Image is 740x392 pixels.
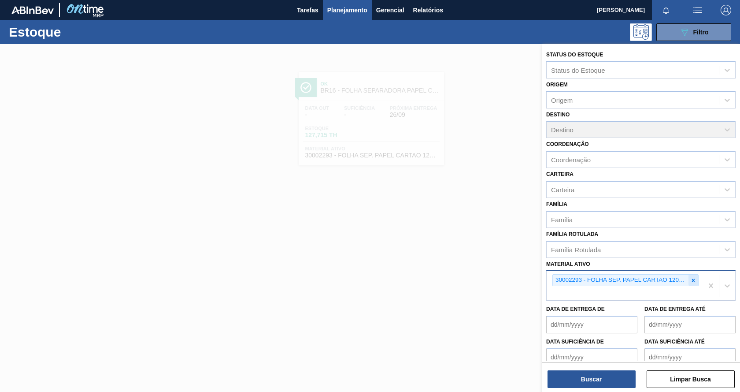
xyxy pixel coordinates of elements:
div: 30002293 - FOLHA SEP. PAPEL CARTAO 1200x1000M 350g [553,275,688,286]
div: Status do Estoque [551,66,605,74]
label: Carteira [546,171,573,177]
img: Logout [721,5,731,15]
span: Gerencial [376,5,404,15]
input: dd/mm/yyyy [644,348,736,366]
label: Família [546,201,567,207]
label: Data de Entrega de [546,306,605,312]
label: Família Rotulada [546,231,598,237]
input: dd/mm/yyyy [546,348,637,366]
h1: Estoque [9,27,137,37]
span: Planejamento [327,5,367,15]
button: Filtro [656,23,731,41]
label: Data suficiência até [644,339,705,345]
div: Origem [551,96,573,104]
img: TNhmsLtSVTkK8tSr43FrP2fwEKptu5GPRR3wAAAABJRU5ErkJggg== [11,6,54,14]
label: Origem [546,82,568,88]
span: Filtro [693,29,709,36]
label: Status do Estoque [546,52,603,58]
button: Notificações [652,4,680,16]
div: Carteira [551,186,574,193]
input: dd/mm/yyyy [546,316,637,333]
div: Família Rotulada [551,246,601,253]
div: Pogramando: nenhum usuário selecionado [630,23,652,41]
label: Material ativo [546,261,590,267]
img: userActions [692,5,703,15]
label: Destino [546,112,570,118]
div: Coordenação [551,156,591,164]
div: Família [551,216,573,223]
span: Tarefas [297,5,318,15]
label: Data suficiência de [546,339,604,345]
input: dd/mm/yyyy [644,316,736,333]
label: Data de Entrega até [644,306,706,312]
label: Coordenação [546,141,589,147]
span: Relatórios [413,5,443,15]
